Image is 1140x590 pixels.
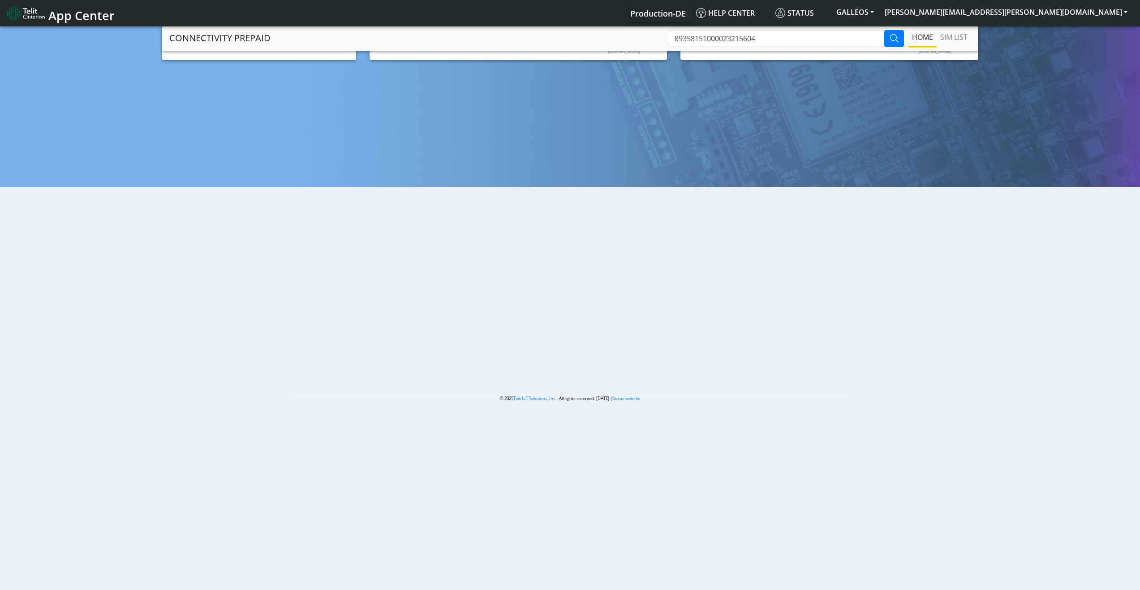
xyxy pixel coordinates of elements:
[630,4,685,22] a: Your current platform instance
[772,4,831,22] a: Status
[919,49,951,54] text: [DOMAIN_NAME]
[879,4,1133,20] button: [PERSON_NAME][EMAIL_ADDRESS][PERSON_NAME][DOMAIN_NAME]
[7,4,113,23] a: App Center
[612,396,640,401] a: Status website
[696,8,755,18] span: Help center
[908,28,937,46] a: Home
[669,30,884,47] input: Type to Search ICCID
[630,8,686,19] span: Production-DE
[696,8,706,18] img: knowledge.svg
[775,8,814,18] span: Status
[937,28,971,46] a: SIM LIST
[513,396,557,401] a: Telit IoT Solutions, Inc.
[48,7,115,24] span: App Center
[169,29,271,47] a: CONNECTIVITY PREPAID
[292,395,848,402] p: © 2025 . All rights reserved. [DATE] |
[831,4,879,20] button: GALLEOS
[775,8,785,18] img: status.svg
[693,4,772,22] a: Help center
[7,6,45,21] img: logo-telit-cinterion-gw-new.png
[607,49,640,54] text: [DOMAIN_NAME]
